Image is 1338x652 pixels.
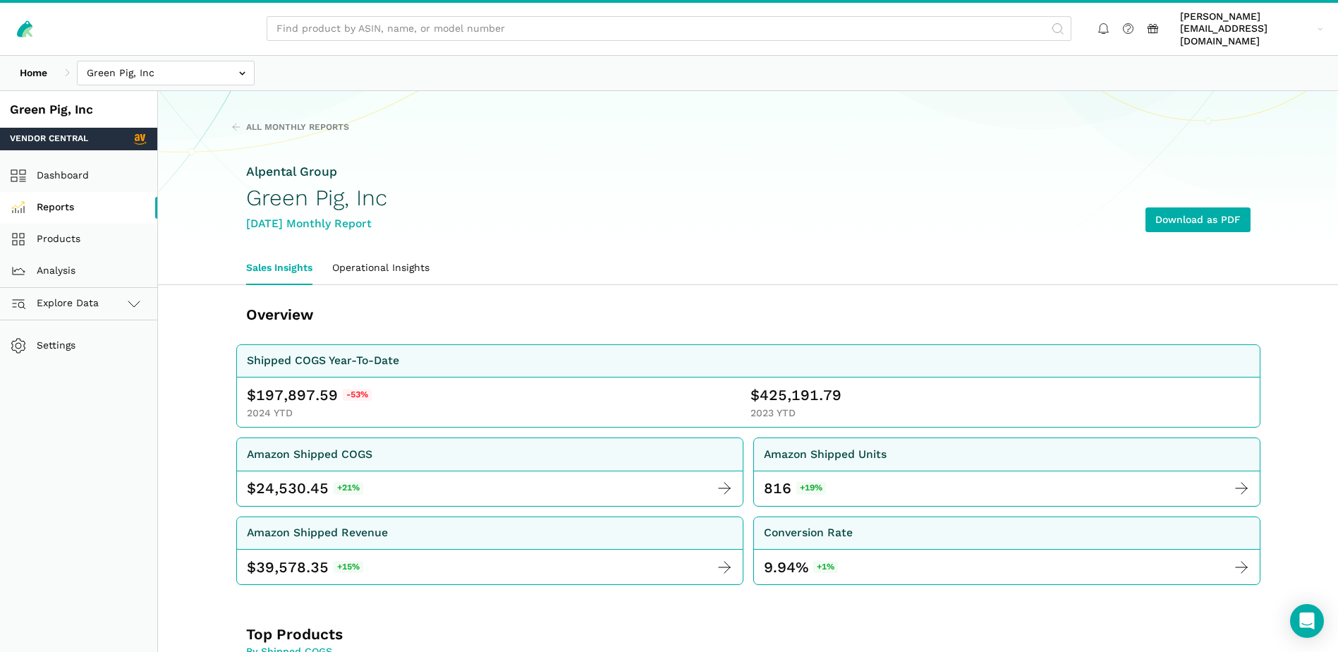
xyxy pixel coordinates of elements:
div: [DATE] Monthly Report [246,215,387,233]
input: Find product by ASIN, name, or model number [267,16,1071,41]
span: 24,530.45 [256,478,329,498]
span: 39,578.35 [256,557,329,577]
h3: Overview [246,305,659,325]
a: Amazon Shipped Units 816 +19% [753,437,1260,507]
div: Green Pig, Inc [10,101,147,119]
a: Operational Insights [322,252,439,284]
a: Sales Insights [236,252,322,284]
div: Conversion Rate [764,524,853,542]
div: Open Intercom Messenger [1290,604,1324,638]
div: Amazon Shipped Revenue [247,524,388,542]
span: +1% [813,561,839,574]
span: $ [247,385,256,405]
a: Amazon Shipped COGS $ 24,530.45 +21% [236,437,743,507]
a: Conversion Rate 9.94%+1% [753,517,1260,586]
span: -53% [343,389,372,402]
input: Green Pig, Inc [77,61,255,85]
div: 2023 YTD [750,407,1250,420]
div: Amazon Shipped COGS [247,446,372,464]
span: $ [750,385,760,405]
div: Amazon Shipped Units [764,446,887,464]
h1: Green Pig, Inc [246,186,387,210]
div: Shipped COGS Year-To-Date [247,352,399,370]
a: Amazon Shipped Revenue $ 39,578.35 +15% [236,517,743,586]
span: $ [247,478,256,498]
span: +15% [334,561,364,574]
a: Download as PDF [1145,207,1251,232]
span: Explore Data [15,295,99,312]
span: $ [247,557,256,577]
a: [PERSON_NAME][EMAIL_ADDRESS][DOMAIN_NAME] [1175,8,1328,50]
div: 9.94% [764,557,839,577]
div: Alpental Group [246,163,387,181]
div: 2024 YTD [247,407,746,420]
span: Vendor Central [10,133,88,145]
span: All Monthly Reports [246,121,349,134]
span: 425,191.79 [760,385,841,405]
h3: Top Products [246,624,659,644]
span: +19% [796,482,827,495]
span: [PERSON_NAME][EMAIL_ADDRESS][DOMAIN_NAME] [1180,11,1313,48]
span: 197,897.59 [256,385,338,405]
a: Home [10,61,57,85]
div: 816 [764,478,791,498]
span: +21% [334,482,364,495]
a: All Monthly Reports [231,121,349,134]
